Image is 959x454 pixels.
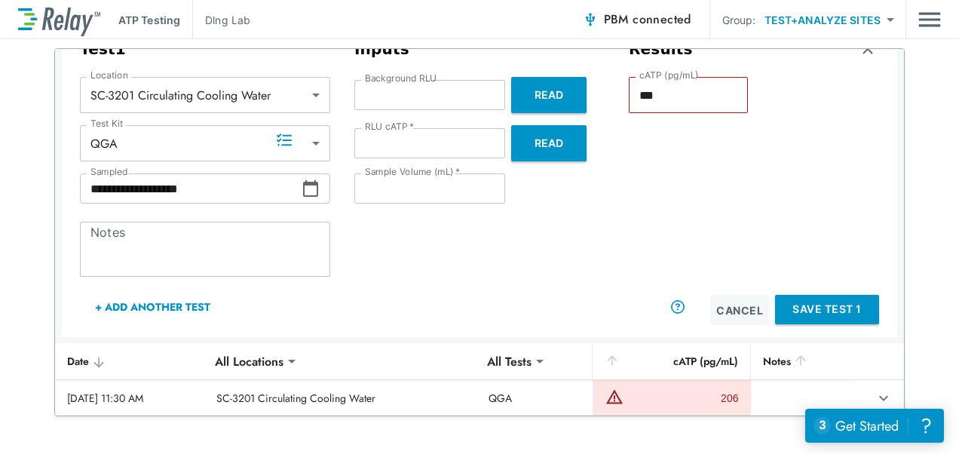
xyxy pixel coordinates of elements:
label: RLU cATP [365,121,414,132]
div: [DATE] 11:30 AM [67,391,192,406]
label: Sample Volume (mL) [365,167,460,177]
div: All Tests [476,346,542,376]
p: Group: [722,12,756,28]
img: Drawer Icon [918,5,941,34]
td: QGA [476,380,593,416]
h3: Inputs [354,40,605,59]
iframe: Resource center [805,409,944,443]
div: SC-3201 Circulating Cooling Water [80,80,330,110]
div: All Locations [204,346,294,376]
h3: Test 1 [80,40,330,59]
span: PBM [604,9,691,30]
div: cATP (pg/mL) [605,352,738,370]
label: Background RLU [365,73,437,84]
table: sticky table [55,343,904,417]
label: cATP (pg/mL) [639,70,699,81]
button: PBM connected [577,5,697,35]
div: Notes [763,352,842,370]
button: expand row [871,385,896,411]
div: 206 [627,391,738,406]
img: Warning [605,388,624,406]
img: Remove [860,41,875,57]
button: Save Test 1 [775,295,879,324]
label: Location [90,70,128,81]
p: Dlng Lab [205,12,250,28]
span: connected [633,11,691,28]
button: Cancel [710,295,769,325]
button: Read [511,77,587,113]
button: Main menu [918,5,941,34]
img: Connected Icon [583,12,598,27]
h3: Results [629,40,693,59]
th: Date [55,343,204,380]
img: LuminUltra Relay [18,4,100,36]
button: + Add Another Test [80,289,225,325]
td: SC-3201 Circulating Cooling Water [204,380,476,416]
label: Sampled [90,167,128,177]
label: Test Kit [90,118,124,129]
input: Choose date, selected date is Aug 25, 2025 [80,173,302,204]
p: ATP Testing [118,12,180,28]
button: Read [511,125,587,161]
div: QGA [80,128,330,158]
